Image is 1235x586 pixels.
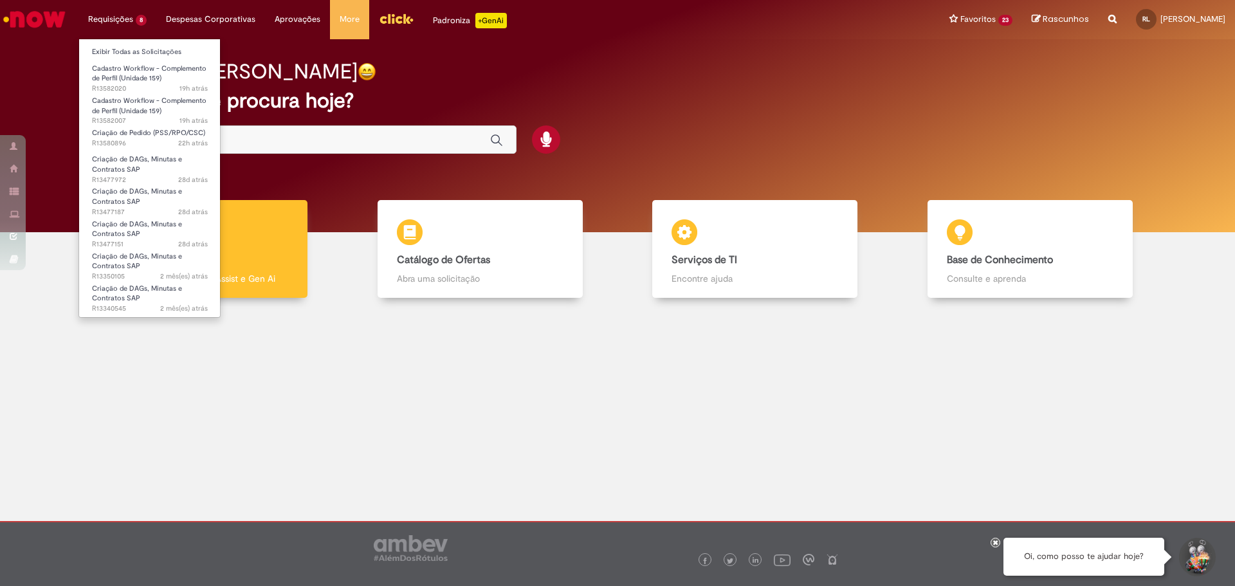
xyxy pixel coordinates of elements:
[374,535,448,561] img: logo_footer_ambev_rotulo_gray.png
[92,284,182,304] span: Criação de DAGs, Minutas e Contratos SAP
[92,219,182,239] span: Criação de DAGs, Minutas e Contratos SAP
[343,200,618,298] a: Catálogo de Ofertas Abra uma solicitação
[92,64,206,84] span: Cadastro Workflow - Complemento de Perfil (Unidade 159)
[1160,14,1225,24] span: [PERSON_NAME]
[1032,14,1089,26] a: Rascunhos
[79,217,221,245] a: Aberto R13477151 : Criação de DAGs, Minutas e Contratos SAP
[672,272,838,285] p: Encontre ajuda
[79,282,221,309] a: Aberto R13340545 : Criação de DAGs, Minutas e Contratos SAP
[68,200,343,298] a: Tirar dúvidas Tirar dúvidas com Lupi Assist e Gen Ai
[1177,538,1216,576] button: Iniciar Conversa de Suporte
[827,554,838,565] img: logo_footer_naosei.png
[79,152,221,180] a: Aberto R13477972 : Criação de DAGs, Minutas e Contratos SAP
[178,239,208,249] span: 28d atrás
[92,271,208,282] span: R13350105
[1003,538,1164,576] div: Oi, como posso te ajudar hoje?
[1043,13,1089,25] span: Rascunhos
[111,60,358,83] h2: Bom dia, [PERSON_NAME]
[79,62,221,89] a: Aberto R13582020 : Cadastro Workflow - Complemento de Perfil (Unidade 159)
[617,200,893,298] a: Serviços de TI Encontre ajuda
[92,84,208,94] span: R13582020
[727,558,733,564] img: logo_footer_twitter.png
[475,13,507,28] p: +GenAi
[92,138,208,149] span: R13580896
[433,13,507,28] div: Padroniza
[774,551,791,568] img: logo_footer_youtube.png
[92,116,208,126] span: R13582007
[92,128,205,138] span: Criação de Pedido (PSS/RPO/CSC)
[947,272,1113,285] p: Consulte e aprenda
[79,250,221,277] a: Aberto R13350105 : Criação de DAGs, Minutas e Contratos SAP
[753,557,759,565] img: logo_footer_linkedin.png
[1,6,68,32] img: ServiceNow
[111,89,1124,112] h2: O que você procura hoje?
[92,175,208,185] span: R13477972
[893,200,1168,298] a: Base de Conhecimento Consulte e aprenda
[178,175,208,185] time: 03/09/2025 16:01:15
[998,15,1012,26] span: 23
[179,116,208,125] span: 19h atrás
[179,84,208,93] span: 19h atrás
[358,62,376,81] img: happy-face.png
[79,185,221,212] a: Aberto R13477187 : Criação de DAGs, Minutas e Contratos SAP
[178,207,208,217] span: 28d atrás
[92,207,208,217] span: R13477187
[92,187,182,206] span: Criação de DAGs, Minutas e Contratos SAP
[178,138,208,148] time: 30/09/2025 11:29:08
[79,94,221,122] a: Aberto R13582007 : Cadastro Workflow - Complemento de Perfil (Unidade 159)
[92,239,208,250] span: R13477151
[178,239,208,249] time: 03/09/2025 14:10:49
[92,96,206,116] span: Cadastro Workflow - Complemento de Perfil (Unidade 159)
[178,138,208,148] span: 22h atrás
[960,13,996,26] span: Favoritos
[92,252,182,271] span: Criação de DAGs, Minutas e Contratos SAP
[160,271,208,281] time: 04/08/2025 11:04:43
[340,13,360,26] span: More
[179,116,208,125] time: 30/09/2025 14:42:59
[803,554,814,565] img: logo_footer_workplace.png
[397,272,563,285] p: Abra uma solicitação
[79,45,221,59] a: Exibir Todas as Solicitações
[160,271,208,281] span: 2 mês(es) atrás
[178,207,208,217] time: 03/09/2025 14:17:38
[179,84,208,93] time: 30/09/2025 14:44:10
[379,9,414,28] img: click_logo_yellow_360x200.png
[160,304,208,313] time: 31/07/2025 10:24:08
[275,13,320,26] span: Aprovações
[178,175,208,185] span: 28d atrás
[78,39,221,318] ul: Requisições
[92,154,182,174] span: Criação de DAGs, Minutas e Contratos SAP
[947,253,1053,266] b: Base de Conhecimento
[92,304,208,314] span: R13340545
[166,13,255,26] span: Despesas Corporativas
[136,15,147,26] span: 8
[88,13,133,26] span: Requisições
[702,558,708,564] img: logo_footer_facebook.png
[397,253,490,266] b: Catálogo de Ofertas
[672,253,737,266] b: Serviços de TI
[79,126,221,150] a: Aberto R13580896 : Criação de Pedido (PSS/RPO/CSC)
[1142,15,1150,23] span: RL
[160,304,208,313] span: 2 mês(es) atrás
